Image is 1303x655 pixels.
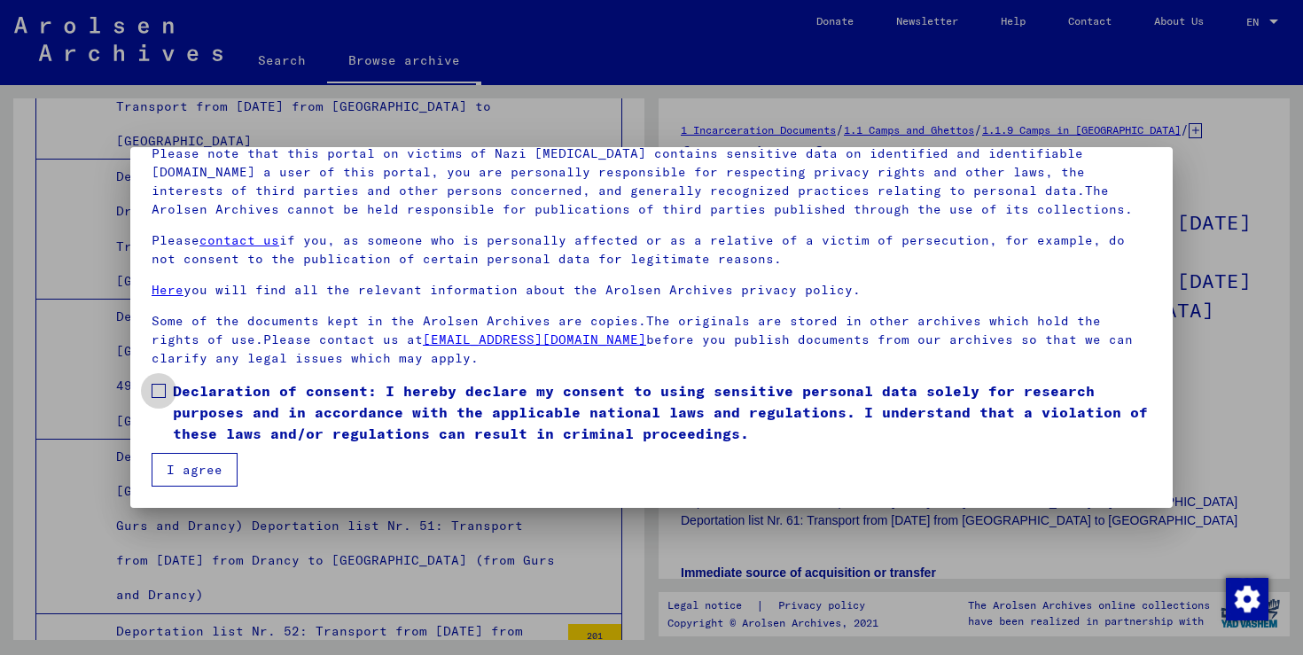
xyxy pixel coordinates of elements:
p: you will find all the relevant information about the Arolsen Archives privacy policy. [152,281,1151,300]
a: contact us [199,232,279,248]
a: [EMAIL_ADDRESS][DOMAIN_NAME] [423,331,646,347]
p: Please if you, as someone who is personally affected or as a relative of a victim of persecution,... [152,231,1151,269]
p: Please note that this portal on victims of Nazi [MEDICAL_DATA] contains sensitive data on identif... [152,144,1151,219]
a: Here [152,282,183,298]
button: I agree [152,453,238,487]
p: Some of the documents kept in the Arolsen Archives are copies.The originals are stored in other a... [152,312,1151,368]
span: Declaration of consent: I hereby declare my consent to using sensitive personal data solely for r... [173,380,1151,444]
img: Change consent [1226,578,1268,620]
